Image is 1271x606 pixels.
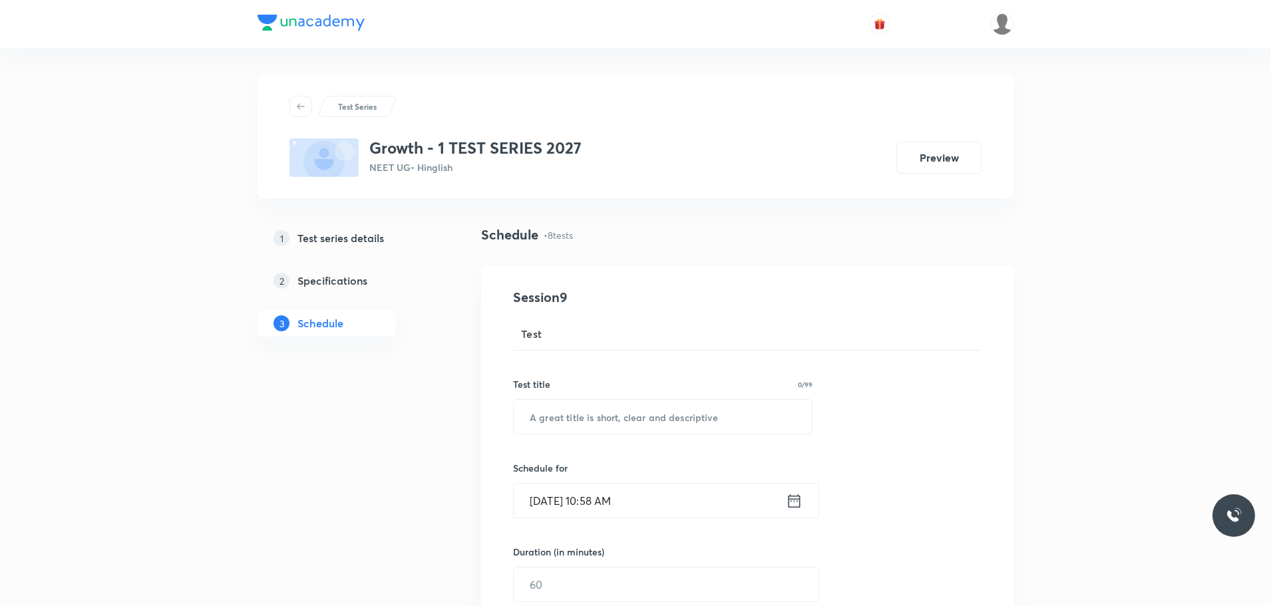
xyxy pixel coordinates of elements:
[338,100,377,112] p: Test Series
[513,287,756,307] h4: Session 9
[258,225,439,251] a: 1Test series details
[874,18,886,30] img: avatar
[273,273,289,289] p: 2
[289,138,359,177] img: fallback-thumbnail.png
[513,377,550,391] h6: Test title
[513,545,604,559] h6: Duration (in minutes)
[297,273,367,289] h5: Specifications
[258,15,365,34] a: Company Logo
[521,326,542,342] span: Test
[369,138,582,158] h3: Growth - 1 TEST SERIES 2027
[369,160,582,174] p: NEET UG • Hinglish
[798,381,813,388] p: 0/99
[481,225,538,245] h4: Schedule
[273,315,289,331] p: 3
[544,228,573,242] p: • 8 tests
[1226,508,1242,524] img: ttu
[297,315,343,331] h5: Schedule
[258,267,439,294] a: 2Specifications
[991,13,1013,35] img: Rohit Bhatnagar
[896,142,982,174] button: Preview
[869,13,890,35] button: avatar
[273,230,289,246] p: 1
[297,230,384,246] h5: Test series details
[514,567,818,601] input: 60
[514,400,812,434] input: A great title is short, clear and descriptive
[513,461,813,475] h6: Schedule for
[258,15,365,31] img: Company Logo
